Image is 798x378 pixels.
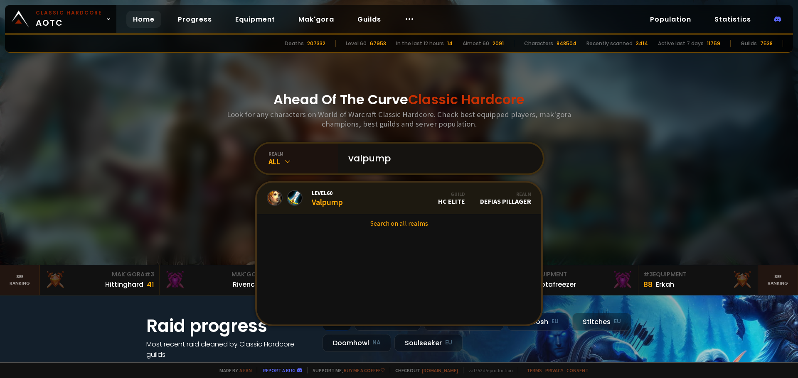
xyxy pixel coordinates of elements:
[524,40,553,47] div: Characters
[257,183,541,214] a: Level60ValpumpGuildHC EliteRealmDefias Pillager
[557,40,576,47] div: 848504
[233,279,259,290] div: Rivench
[224,110,574,129] h3: Look for any characters on World of Warcraft Classic Hardcore. Check best equipped players, mak'g...
[422,367,458,373] a: [DOMAIN_NAME]
[638,265,758,295] a: #3Equipment88Erkah
[160,265,279,295] a: Mak'Gora#2Rivench100
[658,40,704,47] div: Active last 7 days
[126,11,161,28] a: Home
[346,40,367,47] div: Level 60
[45,270,154,279] div: Mak'Gora
[146,339,313,360] h4: Most recent raid cleaned by Classic Hardcore guilds
[5,5,116,33] a: Classic HardcoreAOTC
[268,151,338,157] div: realm
[165,270,274,279] div: Mak'Gora
[390,367,458,373] span: Checkout
[707,40,720,47] div: 11759
[656,279,674,290] div: Erkah
[480,191,531,197] div: Realm
[312,189,343,197] span: Level 60
[636,40,648,47] div: 3414
[493,40,504,47] div: 2091
[396,40,444,47] div: In the last 12 hours
[643,11,698,28] a: Population
[408,90,525,109] span: Classic Hardcore
[307,40,325,47] div: 207332
[760,40,773,47] div: 7538
[372,339,381,347] small: NA
[257,214,541,232] a: Search on all realms
[145,270,154,278] span: # 3
[545,367,563,373] a: Privacy
[438,191,465,205] div: HC Elite
[292,11,341,28] a: Mak'gora
[586,40,633,47] div: Recently scanned
[171,11,219,28] a: Progress
[343,144,533,173] input: Search a character...
[507,313,569,331] div: Nek'Rosh
[708,11,758,28] a: Statistics
[285,40,304,47] div: Deaths
[147,279,154,290] div: 41
[36,9,102,17] small: Classic Hardcore
[519,265,638,295] a: #2Equipment88Notafreezer
[40,265,160,295] a: Mak'Gora#3Hittinghard41
[643,279,653,290] div: 88
[527,367,542,373] a: Terms
[268,157,338,166] div: All
[344,367,385,373] a: Buy me a coffee
[741,40,757,47] div: Guilds
[572,313,631,331] div: Stitches
[552,317,559,326] small: EU
[438,191,465,197] div: Guild
[643,270,653,278] span: # 3
[394,334,463,352] div: Soulseeker
[614,317,621,326] small: EU
[312,189,343,207] div: Valpump
[351,11,388,28] a: Guilds
[445,339,452,347] small: EU
[307,367,385,373] span: Support me,
[146,360,200,370] a: See all progress
[323,334,391,352] div: Doomhowl
[447,40,453,47] div: 14
[370,40,386,47] div: 67953
[273,90,525,110] h1: Ahead Of The Curve
[536,279,576,290] div: Notafreezer
[36,9,102,29] span: AOTC
[229,11,282,28] a: Equipment
[480,191,531,205] div: Defias Pillager
[758,265,798,295] a: Seeranking
[239,367,252,373] a: a fan
[214,367,252,373] span: Made by
[463,40,489,47] div: Almost 60
[146,313,313,339] h1: Raid progress
[463,367,513,373] span: v. d752d5 - production
[524,270,633,279] div: Equipment
[566,367,589,373] a: Consent
[105,279,143,290] div: Hittinghard
[643,270,753,279] div: Equipment
[263,367,296,373] a: Report a bug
